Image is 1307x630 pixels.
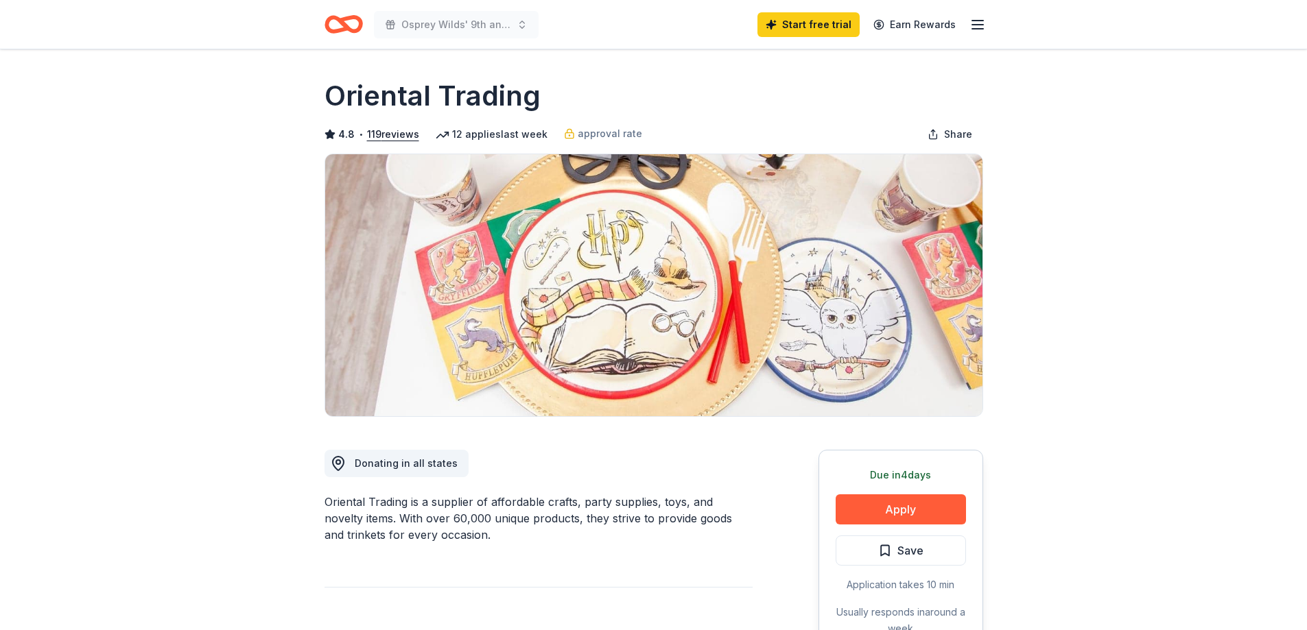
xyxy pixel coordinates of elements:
a: Start free trial [757,12,860,37]
button: Save [836,535,966,566]
h1: Oriental Trading [325,77,541,115]
a: Home [325,8,363,40]
div: Oriental Trading is a supplier of affordable crafts, party supplies, toys, and novelty items. Wit... [325,494,753,543]
span: approval rate [578,125,642,142]
a: Earn Rewards [865,12,964,37]
button: Osprey Wilds' 9th annual Bids for Kids fundraiser [374,11,539,38]
div: Application takes 10 min [836,577,966,593]
span: 4.8 [338,126,355,143]
span: Donating in all states [355,457,458,469]
a: approval rate [564,125,642,142]
div: Due in 4 days [836,467,966,483]
button: Share [917,121,983,148]
img: Image for Oriental Trading [325,154,982,416]
div: 12 applies last week [436,126,547,143]
button: 119reviews [367,126,419,143]
span: Share [944,126,972,143]
button: Apply [836,494,966,524]
span: Save [897,542,923,559]
span: Osprey Wilds' 9th annual Bids for Kids fundraiser [401,16,511,33]
span: • [358,129,363,140]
